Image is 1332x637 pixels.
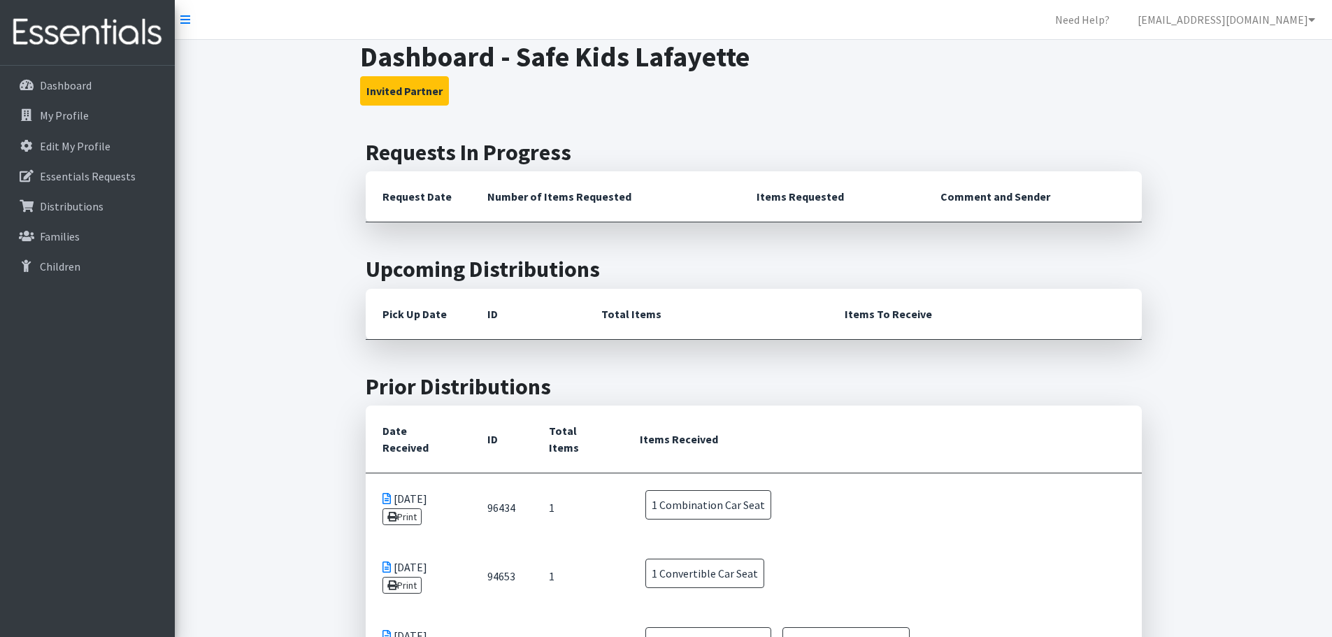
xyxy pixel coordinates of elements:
p: Edit My Profile [40,139,110,153]
a: Need Help? [1044,6,1121,34]
td: 1 [532,473,624,543]
a: Edit My Profile [6,132,169,160]
button: Invited Partner [360,76,449,106]
a: My Profile [6,101,169,129]
th: ID [471,289,585,340]
th: Pick Up Date [366,289,471,340]
p: My Profile [40,108,89,122]
td: 1 [532,542,624,610]
th: Comment and Sender [924,171,1141,222]
a: Essentials Requests [6,162,169,190]
th: Total Items [532,406,624,473]
td: [DATE] [366,542,471,610]
a: Families [6,222,169,250]
p: Distributions [40,199,103,213]
img: HumanEssentials [6,9,169,56]
th: Number of Items Requested [471,171,740,222]
span: 1 Convertible Car Seat [645,559,764,588]
td: 94653 [471,542,532,610]
a: Print [382,508,422,525]
td: [DATE] [366,473,471,543]
th: Items Received [623,406,1141,473]
p: Families [40,229,80,243]
th: Items To Receive [828,289,1142,340]
h2: Requests In Progress [366,139,1142,166]
th: Date Received [366,406,471,473]
h2: Prior Distributions [366,373,1142,400]
p: Essentials Requests [40,169,136,183]
th: Request Date [366,171,471,222]
th: Total Items [585,289,828,340]
h1: Dashboard - Safe Kids Lafayette [360,40,1147,73]
a: [EMAIL_ADDRESS][DOMAIN_NAME] [1126,6,1326,34]
span: 1 Combination Car Seat [645,490,771,520]
p: Dashboard [40,78,92,92]
th: ID [471,406,532,473]
a: Children [6,252,169,280]
a: Distributions [6,192,169,220]
a: Dashboard [6,71,169,99]
td: 96434 [471,473,532,543]
a: Print [382,577,422,594]
h2: Upcoming Distributions [366,256,1142,282]
p: Children [40,259,80,273]
th: Items Requested [740,171,924,222]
